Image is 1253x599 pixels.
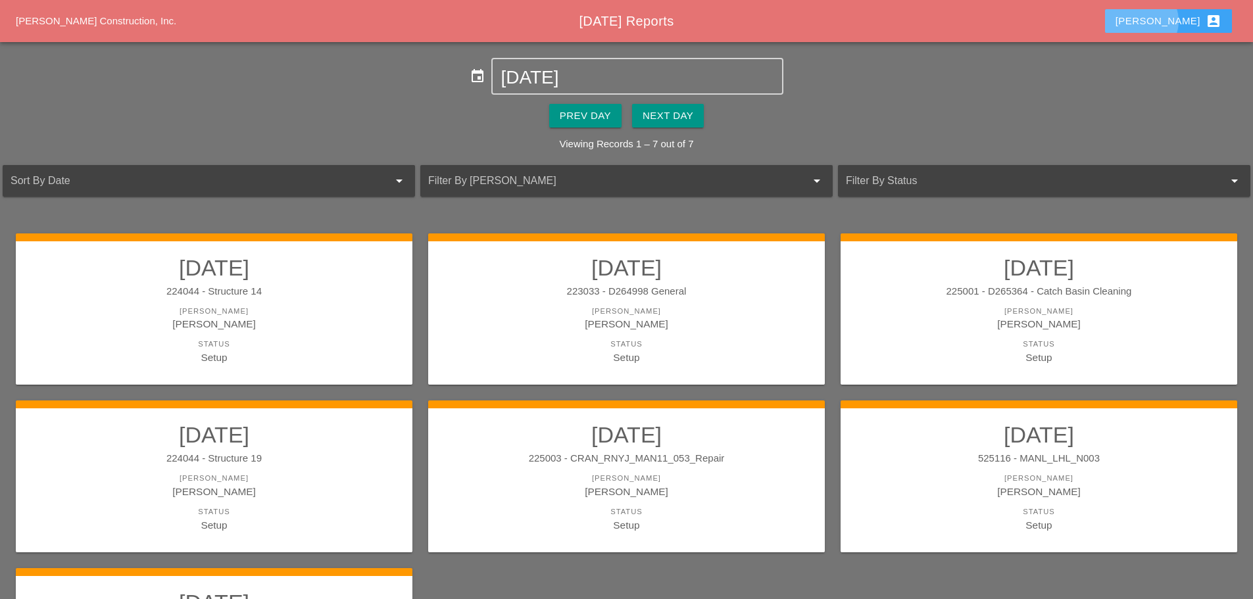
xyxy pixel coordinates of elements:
div: [PERSON_NAME] [1116,13,1221,29]
div: Setup [441,350,812,365]
div: [PERSON_NAME] [29,316,399,331]
div: Status [441,506,812,517]
div: Next Day [643,108,693,124]
i: arrow_drop_down [809,173,825,189]
div: [PERSON_NAME] [29,473,399,484]
div: [PERSON_NAME] [29,484,399,499]
a: [DATE]225003 - CRAN_RNYJ_MAN11_053_Repair[PERSON_NAME][PERSON_NAME]StatusSetup [441,421,812,532]
button: Next Day [632,104,704,128]
button: [PERSON_NAME] [1105,9,1232,33]
button: Prev Day [549,104,622,128]
div: [PERSON_NAME] [441,306,812,317]
a: [DATE]224044 - Structure 19[PERSON_NAME][PERSON_NAME]StatusSetup [29,421,399,532]
div: Status [854,506,1224,517]
i: event [470,68,485,84]
input: Select Date [501,67,774,88]
i: arrow_drop_down [1227,173,1242,189]
h2: [DATE] [854,421,1224,448]
div: [PERSON_NAME] [854,316,1224,331]
div: 224044 - Structure 14 [29,284,399,299]
h2: [DATE] [441,421,812,448]
a: [PERSON_NAME] Construction, Inc. [16,15,176,26]
a: [DATE]223033 - D264998 General[PERSON_NAME][PERSON_NAME]StatusSetup [441,254,812,365]
i: account_box [1206,13,1221,29]
div: [PERSON_NAME] [854,306,1224,317]
div: Status [29,339,399,350]
div: [PERSON_NAME] [29,306,399,317]
div: Setup [854,350,1224,365]
a: [DATE]525116 - MANL_LHL_N003[PERSON_NAME][PERSON_NAME]StatusSetup [854,421,1224,532]
div: 224044 - Structure 19 [29,451,399,466]
div: Status [441,339,812,350]
div: Setup [441,517,812,533]
div: 223033 - D264998 General [441,284,812,299]
span: [DATE] Reports [579,14,674,28]
div: Setup [29,517,399,533]
h2: [DATE] [441,254,812,281]
div: [PERSON_NAME] [854,473,1224,484]
div: Status [854,339,1224,350]
i: arrow_drop_down [391,173,407,189]
h2: [DATE] [29,421,399,448]
div: [PERSON_NAME] [441,473,812,484]
div: 225003 - CRAN_RNYJ_MAN11_053_Repair [441,451,812,466]
div: Status [29,506,399,517]
div: Prev Day [560,108,611,124]
div: Setup [29,350,399,365]
a: [DATE]225001 - D265364 - Catch Basin Cleaning[PERSON_NAME][PERSON_NAME]StatusSetup [854,254,1224,365]
div: 225001 - D265364 - Catch Basin Cleaning [854,284,1224,299]
div: 525116 - MANL_LHL_N003 [854,451,1224,466]
div: [PERSON_NAME] [441,316,812,331]
h2: [DATE] [854,254,1224,281]
h2: [DATE] [29,254,399,281]
div: [PERSON_NAME] [854,484,1224,499]
div: [PERSON_NAME] [441,484,812,499]
a: [DATE]224044 - Structure 14[PERSON_NAME][PERSON_NAME]StatusSetup [29,254,399,365]
div: Setup [854,517,1224,533]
